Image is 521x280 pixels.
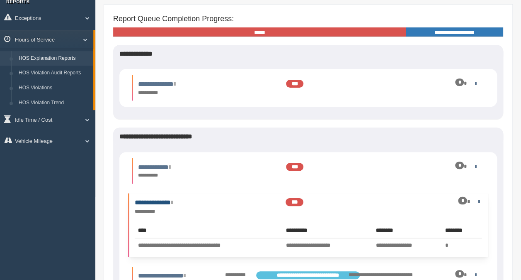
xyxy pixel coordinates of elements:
[15,66,93,81] a: HOS Violation Audit Reports
[15,81,93,96] a: HOS Violations
[132,158,485,184] li: Expand
[15,96,93,111] a: HOS Violation Trend
[128,193,488,257] li: Expand
[15,51,93,66] a: HOS Explanation Reports
[113,15,503,23] h4: Report Queue Completion Progress:
[132,75,485,101] li: Expand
